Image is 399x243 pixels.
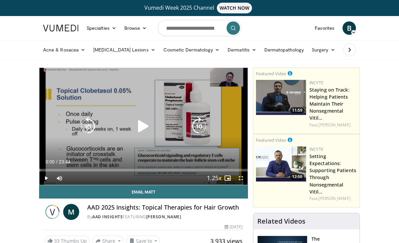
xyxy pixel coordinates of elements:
a: [PERSON_NAME] [318,196,350,201]
small: Featured Video [256,137,286,143]
a: 12:50 [256,146,306,181]
span: 0:00 [45,159,54,164]
span: / [56,159,57,164]
a: B [343,21,356,35]
img: fe0751a3-754b-4fa7-bfe3-852521745b57.png.150x105_q85_crop-smart_upscale.jpg [256,80,306,115]
a: Cosmetic Dermatology [159,43,224,56]
div: Feat. [309,196,357,202]
a: Dermatitis [224,43,260,56]
img: 98b3b5a8-6d6d-4e32-b979-fd4084b2b3f2.png.150x105_q85_crop-smart_upscale.jpg [256,146,306,181]
a: Email Matt [39,185,248,199]
div: Feat. [309,122,357,128]
a: Vumedi Week 2025 ChannelWATCH NOW [39,3,360,13]
a: [PERSON_NAME] [146,214,181,220]
a: Specialties [83,21,120,35]
button: Fullscreen [234,171,248,185]
button: Play [39,171,53,185]
a: Incyte [309,80,323,86]
a: Browse [120,21,151,35]
img: AAD Insights [44,204,60,220]
h4: Related Videos [257,217,305,225]
small: Featured Video [256,71,286,77]
span: 11:59 [290,107,304,113]
button: Playback Rate [208,171,221,185]
h4: AAD 2025 Insights: Topical Therapies for Hair Growth [87,204,243,211]
button: Mute [53,171,66,185]
span: 12:50 [290,174,304,180]
a: Favorites [311,21,339,35]
div: [DATE] [225,224,243,230]
a: Acne & Rosacea [39,43,89,56]
a: M [63,204,79,220]
a: [PERSON_NAME] [318,122,350,128]
div: By FEATURING [87,214,243,220]
a: Dermatopathology [260,43,308,56]
a: [MEDICAL_DATA] Lesions [89,43,159,56]
video-js: Video Player [39,68,248,185]
a: AAD Insights [92,214,123,220]
a: 11:59 [256,80,306,115]
a: Incyte [309,146,323,152]
a: Staying on Track: Helping Patients Maintain Their Nonsegmental Vitil… [309,87,350,121]
span: WATCH NOW [217,3,252,13]
a: Surgery [308,43,339,56]
button: Enable picture-in-picture mode [221,171,234,185]
img: VuMedi Logo [43,25,79,31]
div: Progress Bar [39,169,248,171]
span: 23:44 [59,159,71,164]
a: Setting Expectations: Supporting Patients Through Nonsegmental Vitil… [309,153,356,195]
input: Search topics, interventions [158,20,241,36]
